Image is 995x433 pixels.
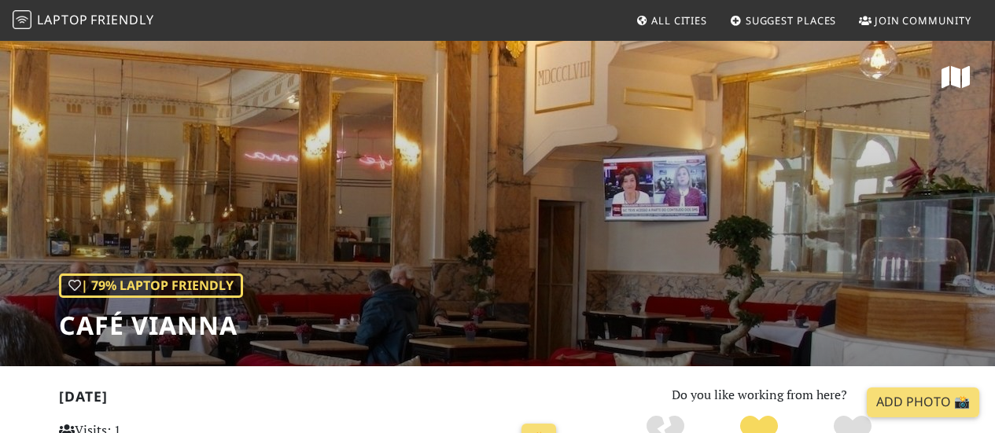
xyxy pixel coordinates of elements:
[629,6,713,35] a: All Cities
[875,13,971,28] span: Join Community
[37,11,88,28] span: Laptop
[724,6,843,35] a: Suggest Places
[13,7,154,35] a: LaptopFriendly LaptopFriendly
[651,13,707,28] span: All Cities
[746,13,837,28] span: Suggest Places
[582,385,937,405] p: Do you like working from here?
[90,11,153,28] span: Friendly
[853,6,978,35] a: Join Community
[59,273,243,299] div: | 79% Laptop Friendly
[59,388,563,411] h2: [DATE]
[59,310,243,340] h1: Café Vianna
[13,10,31,29] img: LaptopFriendly
[867,387,979,417] a: Add Photo 📸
